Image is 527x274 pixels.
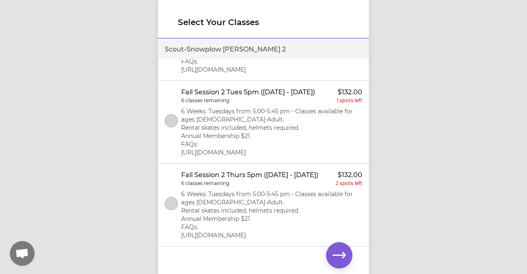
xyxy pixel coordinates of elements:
p: 1 spots left [337,97,362,104]
div: Open chat [10,241,35,266]
p: $132.00 [338,87,362,97]
p: 2 spots left [336,180,362,187]
p: Fall Session 2 Tues 5pm ([DATE] - [DATE]) [181,87,315,97]
p: $132.00 [338,170,362,180]
p: 6 classes remaining [181,97,229,104]
p: 6 classes remaining [181,180,229,187]
div: Scout - Snowplow [PERSON_NAME] 2 [158,40,369,59]
h1: Select Your Classes [178,16,349,28]
p: 6 Weeks: Tuesdays from 5:00-5:45 pm - Classes available for ages [DEMOGRAPHIC_DATA]-Adult. Rental... [181,107,362,157]
p: Fall Session 2 Thurs 5pm ([DATE] - [DATE]) [181,170,318,180]
p: 6 Weeks: Tuesdays from 5:00-5:45 pm - Classes available for ages [DEMOGRAPHIC_DATA]-Adult. Rental... [181,190,362,239]
button: select class [165,114,178,127]
button: select class [165,197,178,210]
